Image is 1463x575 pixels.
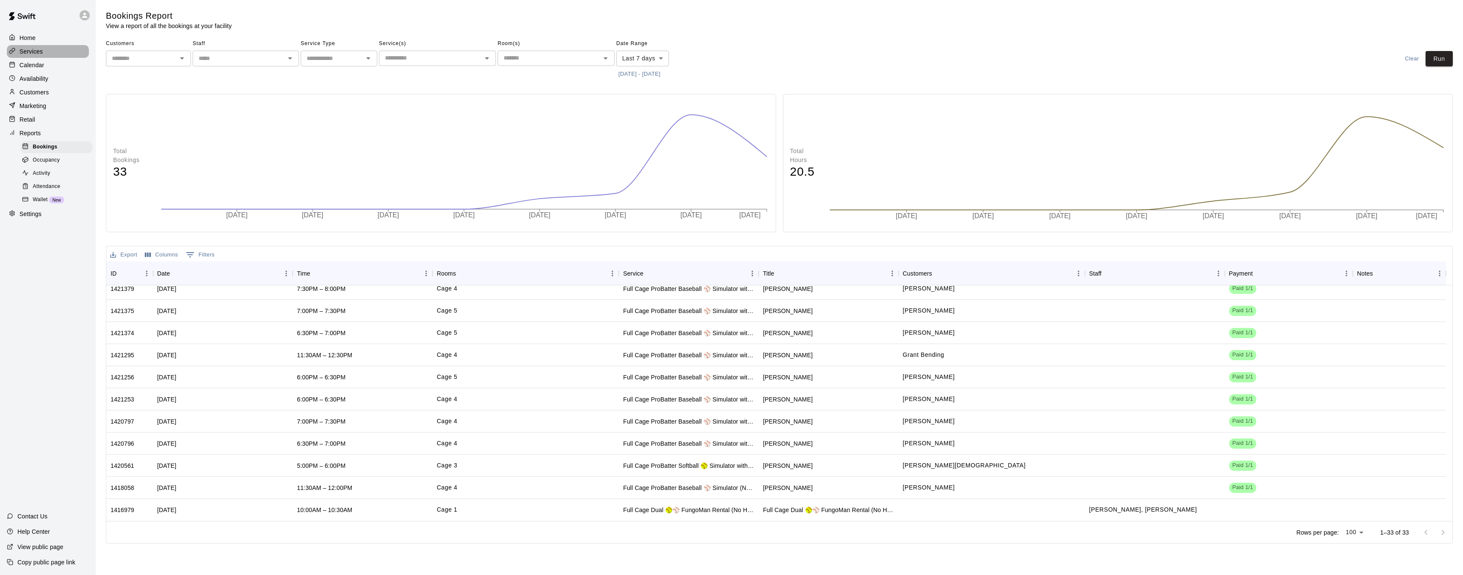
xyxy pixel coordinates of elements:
[20,210,42,218] p: Settings
[903,461,1026,470] p: Rylee Christian
[623,506,754,514] div: Full Cage Dual 🥎⚾ FungoMan Rental (No HitTrax)
[157,506,176,514] div: Thu, Sep 11, 2025
[7,45,89,58] a: Services
[973,212,994,219] tspan: [DATE]
[763,262,774,285] div: Title
[1279,212,1301,219] tspan: [DATE]
[20,141,92,153] div: Bookings
[437,461,458,470] p: Cage 3
[17,558,75,566] p: Copy public page link
[616,37,691,51] span: Date Range
[437,395,458,404] p: Cage 4
[106,37,191,51] span: Customers
[111,351,134,359] div: 1421295
[604,211,626,219] tspan: [DATE]
[623,417,754,426] div: Full Cage ProBatter Baseball ⚾ Simulator with HItTrax
[33,182,60,191] span: Attendance
[1416,212,1437,219] tspan: [DATE]
[7,72,89,85] a: Availability
[111,329,134,337] div: 1421374
[111,417,134,426] div: 1420797
[111,439,134,448] div: 1420796
[297,307,345,315] div: 7:00PM – 7:30PM
[111,262,117,285] div: ID
[1373,268,1385,279] button: Sort
[117,268,128,279] button: Sort
[1353,262,1446,285] div: Notes
[1229,329,1257,337] span: Paid 1/1
[378,211,399,219] tspan: [DATE]
[481,52,493,64] button: Open
[1229,395,1257,403] span: Paid 1/1
[903,439,955,448] p: Isaac Hoyt
[600,52,612,64] button: Open
[763,307,813,315] div: Jeffrey Sexson
[293,262,433,285] div: Time
[437,483,458,492] p: Cage 4
[616,68,663,81] button: [DATE] - [DATE]
[7,86,89,99] a: Customers
[140,267,153,280] button: Menu
[763,484,813,492] div: Manuel Munoz-Lopez
[1253,268,1265,279] button: Sort
[437,328,458,337] p: Cage 5
[33,169,50,178] span: Activity
[111,506,134,514] div: 1416979
[763,506,894,514] div: Full Cage Dual 🥎⚾ FungoMan Rental (No HitTrax)
[680,211,701,219] tspan: [DATE]
[20,102,46,110] p: Marketing
[1089,262,1102,285] div: Staff
[1072,267,1085,280] button: Menu
[1342,526,1366,538] div: 100
[437,284,458,293] p: Cage 4
[1357,262,1373,285] div: Notes
[903,373,955,381] p: Matthew Beathe
[763,373,813,381] div: Ryan Beathe
[1398,51,1426,67] button: Clear
[157,351,176,359] div: Sat, Sep 13, 2025
[297,329,345,337] div: 6:30PM – 7:00PM
[301,37,377,51] span: Service Type
[20,167,96,180] a: Activity
[1225,262,1353,285] div: Payment
[111,395,134,404] div: 1421253
[17,543,63,551] p: View public page
[1426,51,1453,67] button: Run
[143,248,180,262] button: Select columns
[113,147,152,165] p: Total Bookings
[157,395,176,404] div: Fri, Sep 12, 2025
[1356,212,1377,219] tspan: [DATE]
[33,156,60,165] span: Occupancy
[20,181,92,193] div: Attendance
[226,211,248,219] tspan: [DATE]
[903,483,955,492] p: Manuel Munoz-Lopez
[623,351,754,359] div: Full Cage ProBatter Baseball ⚾ Simulator with HItTrax
[297,373,345,381] div: 6:00PM – 6:30PM
[790,165,821,179] h4: 20.5
[20,168,92,179] div: Activity
[1212,267,1225,280] button: Menu
[106,262,153,285] div: ID
[1229,439,1257,447] span: Paid 1/1
[437,350,458,359] p: Cage 4
[903,417,955,426] p: Isaac Hoyt
[623,395,754,404] div: Full Cage ProBatter Baseball ⚾ Simulator with HItTrax
[20,154,96,167] a: Occupancy
[108,248,139,262] button: Export
[1085,262,1225,285] div: Staff
[157,417,176,426] div: Fri, Sep 12, 2025
[20,61,44,69] p: Calendar
[1296,528,1339,537] p: Rows per page:
[20,194,96,207] a: WalletNew
[170,268,182,279] button: Sort
[157,307,176,315] div: Fri, Sep 12, 2025
[623,262,643,285] div: Service
[111,307,134,315] div: 1421375
[7,127,89,139] a: Reports
[284,52,296,64] button: Open
[7,208,89,220] div: Settings
[623,329,754,337] div: Full Cage ProBatter Baseball ⚾ Simulator with HItTrax
[1229,373,1257,381] span: Paid 1/1
[1089,505,1197,514] p: Ashton Zeiher, Jessica Ingebrigtsen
